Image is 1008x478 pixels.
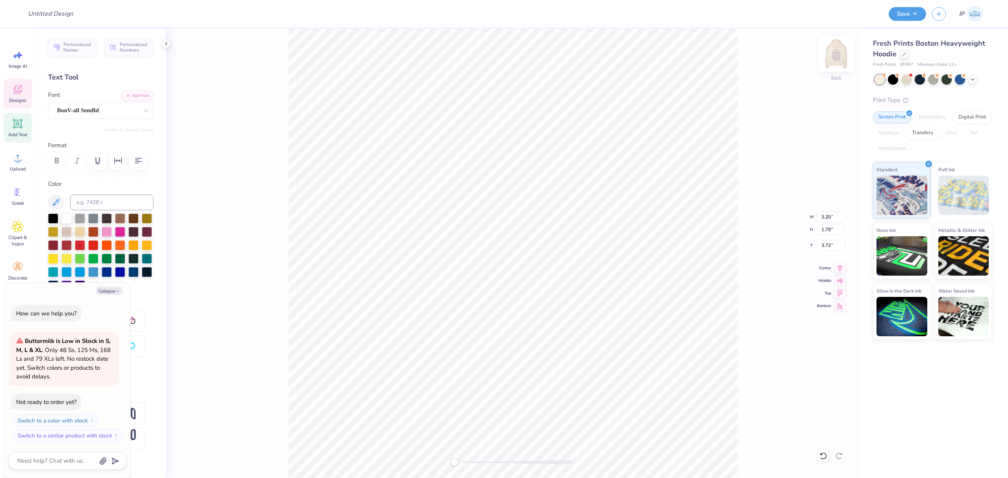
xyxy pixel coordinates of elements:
span: Image AI [9,63,27,69]
div: Foil [965,127,984,139]
div: Back [831,74,841,82]
span: Puff Ink [938,165,955,174]
div: Print Type [873,96,992,105]
span: Fresh Prints Boston Heavyweight Hoodie [873,39,985,59]
div: Not ready to order yet? [16,398,77,406]
span: Middle [817,278,831,284]
img: Switch to a similar product with stock [114,433,119,438]
span: Personalized Numbers [120,42,149,53]
span: Fresh Prints [873,61,896,68]
span: Bottom [817,303,831,309]
button: Personalized Numbers [104,38,154,56]
div: Applique [873,127,904,139]
button: Personalized Names [48,38,97,56]
img: Water based Ink [938,297,989,336]
button: Collapse [96,287,122,295]
label: Format [48,141,154,150]
input: Untitled Design [22,6,80,22]
span: Clipart & logos [5,234,31,247]
div: Digital Print [953,111,991,123]
div: Text Tool [48,72,154,83]
span: Upload [10,166,26,172]
div: Screen Print [873,111,911,123]
span: Top [817,290,831,296]
div: Accessibility label [450,458,458,466]
button: Add Font [121,91,154,101]
img: Glow in the Dark Ink [876,297,927,336]
div: Vinyl [941,127,963,139]
button: Switch to a color with stock [13,414,98,427]
img: Neon Ink [876,236,927,276]
img: Standard [876,176,927,215]
span: Standard [876,165,897,174]
span: Designs [9,97,26,104]
span: JP [959,9,965,19]
span: : Only 48 Ss, 125 Ms, 168 Ls and 79 XLs left. No restock date yet. Switch colors or products to a... [16,337,111,380]
span: Add Text [8,132,27,138]
input: e.g. 7428 c [70,195,154,210]
img: Metallic & Glitter Ink [938,236,989,276]
div: Embroidery [913,111,951,123]
span: Water based Ink [938,287,975,295]
span: Metallic & Glitter Ink [938,226,985,234]
div: Rhinestones [873,143,911,155]
button: Save [889,7,926,21]
span: Greek [12,200,24,206]
span: Center [817,265,831,271]
span: Personalized Names [63,42,93,53]
img: John Paul Torres [967,6,983,22]
div: Transfers [907,127,938,139]
a: JP [956,6,986,22]
span: Minimum Order: 12 + [917,61,957,68]
img: Back [821,38,852,69]
img: Puff Ink [938,176,989,215]
label: Color [48,180,154,189]
button: Switch to a similar product with stock [13,429,123,442]
label: Font [48,91,60,100]
div: How can we help you? [16,309,77,317]
span: # FP87 [900,61,913,68]
span: Glow in the Dark Ink [876,287,921,295]
span: Decorate [8,275,27,281]
img: Switch to a color with stock [89,418,94,423]
strong: Buttermilk is Low in Stock in S, M, L & XL [16,337,111,354]
span: Neon Ink [876,226,896,234]
button: Switch to Greek Letters [104,127,154,133]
